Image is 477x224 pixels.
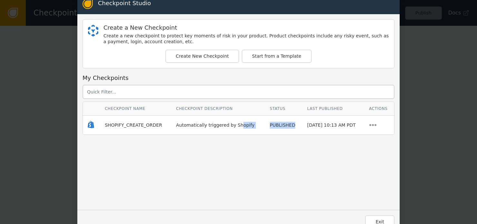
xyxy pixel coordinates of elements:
div: [DATE] 10:13 AM PDT [307,122,359,129]
div: My Checkpoints [83,73,394,82]
button: Create New Checkpoint [165,50,239,63]
th: Checkpoint Name [100,102,171,116]
span: SHOPIFY_CREATE_ORDER [105,122,162,128]
th: Actions [364,102,394,116]
th: Last Published [302,102,364,116]
input: Quick Filter... [83,85,394,99]
span: Automatically triggered by Shopify [176,122,255,128]
div: Create a new checkpoint to protect key moments of risk in your product. Product checkpoints inclu... [103,33,389,44]
div: Create a New Checkpoint [103,25,389,31]
div: PUBLISHED [270,122,297,129]
button: Start from a Template [242,50,312,63]
th: Status [265,102,302,116]
th: Checkpoint Description [171,102,265,116]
